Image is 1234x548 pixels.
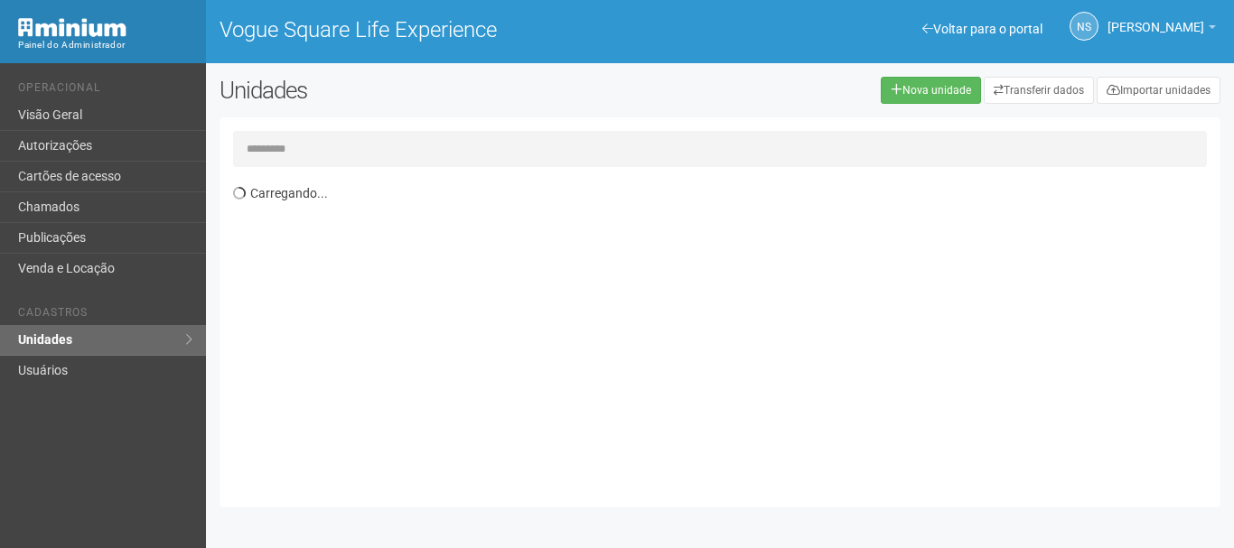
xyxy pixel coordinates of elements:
[1108,23,1216,37] a: [PERSON_NAME]
[881,77,981,104] a: Nova unidade
[18,18,126,37] img: Minium
[1097,77,1220,104] a: Importar unidades
[1070,12,1098,41] a: NS
[18,81,192,100] li: Operacional
[220,77,621,104] h2: Unidades
[984,77,1094,104] a: Transferir dados
[220,18,706,42] h1: Vogue Square Life Experience
[1108,3,1204,34] span: Nicolle Silva
[18,37,192,53] div: Painel do Administrador
[18,306,192,325] li: Cadastros
[922,22,1042,36] a: Voltar para o portal
[233,176,1220,494] div: Carregando...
